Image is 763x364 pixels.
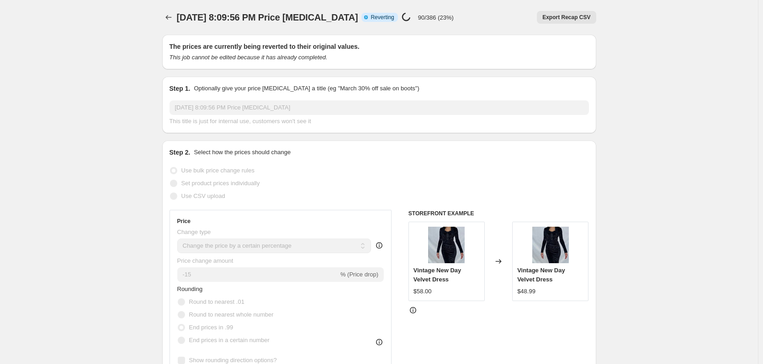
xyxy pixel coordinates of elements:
span: Export Recap CSV [542,14,590,21]
span: Round to nearest .01 [189,298,244,305]
img: vintage-new-day-velvet-dress-balagan-vintage-27102_80x.heic [428,227,465,263]
h3: Price [177,218,191,225]
span: Rounding [177,286,203,292]
h2: Step 1. [170,84,191,93]
span: $48.99 [517,288,535,295]
h2: Step 2. [170,148,191,157]
h6: STOREFRONT EXAMPLE [408,210,589,217]
span: End prices in a certain number [189,337,270,343]
p: Select how the prices should change [194,148,291,157]
button: Export Recap CSV [537,11,596,24]
button: Price change jobs [162,11,175,24]
span: Set product prices individually [181,180,260,187]
p: Optionally give your price [MEDICAL_DATA] a title (eg "March 30% off sale on boots") [194,84,419,93]
span: This title is just for internal use, customers won't see it [170,118,311,125]
span: Round to nearest whole number [189,311,274,318]
span: Change type [177,229,211,235]
span: Vintage New Day Velvet Dress [517,267,565,283]
span: Show rounding direction options? [189,357,277,364]
input: -15 [177,267,339,282]
div: help [375,241,384,250]
h2: The prices are currently being reverted to their original values. [170,42,589,51]
span: Vintage New Day Velvet Dress [413,267,461,283]
input: 30% off holiday sale [170,100,589,115]
span: Price change amount [177,257,233,264]
span: $58.00 [413,288,432,295]
span: End prices in .99 [189,324,233,331]
span: % (Price drop) [340,271,378,278]
span: Use CSV upload [181,192,225,199]
span: Reverting [371,14,394,21]
p: 90/386 (23%) [418,14,454,21]
i: This job cannot be edited because it has already completed. [170,54,328,61]
span: [DATE] 8:09:56 PM Price [MEDICAL_DATA] [177,12,358,22]
img: vintage-new-day-velvet-dress-balagan-vintage-27102_80x.heic [532,227,569,263]
span: Use bulk price change rules [181,167,254,174]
